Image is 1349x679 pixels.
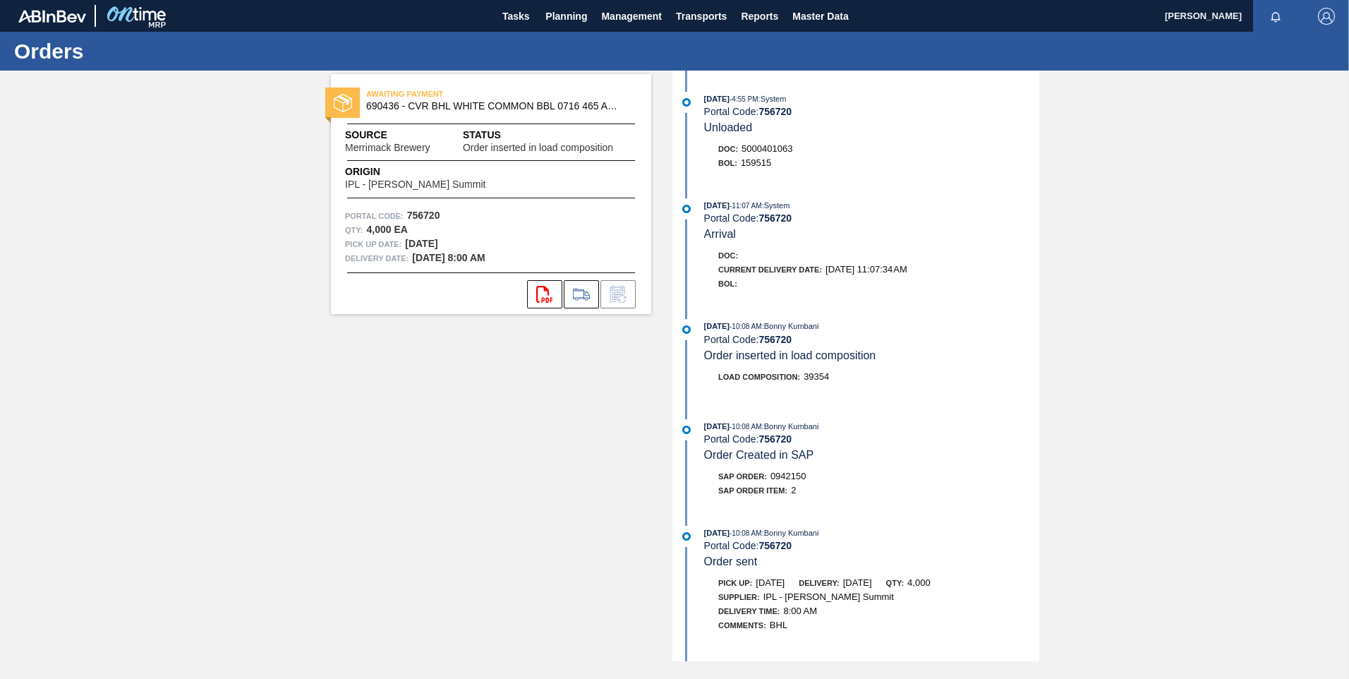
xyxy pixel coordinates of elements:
[463,128,637,143] span: Status
[704,121,753,133] span: Unloaded
[770,620,787,630] span: BHL
[758,95,787,103] span: : System
[704,433,1039,445] div: Portal Code:
[500,8,531,25] span: Tasks
[762,201,790,210] span: : System
[463,143,613,153] span: Order inserted in load composition
[704,228,736,240] span: Arrival
[783,606,817,616] span: 8:00 AM
[704,95,730,103] span: [DATE]
[527,280,562,308] div: Open PDF file
[718,373,800,381] span: Load Composition :
[704,322,730,330] span: [DATE]
[682,98,691,107] img: atual
[345,128,463,143] span: Source
[741,8,778,25] span: Reports
[345,251,409,265] span: Delivery Date:
[545,8,587,25] span: Planning
[682,426,691,434] img: atual
[704,555,758,567] span: Order sent
[718,621,766,630] span: Comments :
[718,593,760,601] span: Supplier:
[742,143,792,154] span: 5000401063
[345,209,404,223] span: Portal Code:
[405,238,437,249] strong: [DATE]
[886,579,904,587] span: Qty:
[730,423,762,431] span: - 10:08 AM
[799,579,839,587] span: Delivery:
[366,87,564,101] span: AWAITING PAYMENT
[756,577,785,588] span: [DATE]
[704,449,814,461] span: Order Created in SAP
[741,157,771,168] span: 159515
[704,212,1039,224] div: Portal Code:
[763,591,894,602] span: IPL - [PERSON_NAME] Summit
[804,371,829,382] span: 39354
[564,280,599,308] div: Go to Load Composition
[718,486,787,495] span: SAP Order Item:
[682,325,691,334] img: atual
[718,579,752,587] span: Pick up:
[718,251,738,260] span: Doc:
[792,8,848,25] span: Master Data
[758,540,792,551] strong: 756720
[704,349,876,361] span: Order inserted in load composition
[345,179,485,190] span: IPL - [PERSON_NAME] Summit
[718,280,737,288] span: BOL:
[601,8,662,25] span: Management
[600,280,636,308] div: Inform order change
[18,10,86,23] img: TNhmsLtSVTkK8tSr43FrP2fwEKptu5GPRR3wAAAABJRU5ErkJggg==
[758,433,792,445] strong: 756720
[345,237,401,251] span: Pick up Date:
[907,577,931,588] span: 4,000
[704,540,1039,551] div: Portal Code:
[843,577,872,588] span: [DATE]
[718,159,737,167] span: BOL:
[825,264,907,275] span: [DATE] 11:07:34 AM
[682,532,691,541] img: atual
[704,529,730,537] span: [DATE]
[407,210,440,221] strong: 756720
[682,205,691,213] img: atual
[762,422,819,431] span: : Bonny Kumbani
[718,145,738,153] span: Doc:
[758,106,792,117] strong: 756720
[366,101,622,112] span: 690436 - CVR BHL WHITE COMMON BBL 0716 465 ABIDRM
[704,422,730,431] span: [DATE]
[758,334,792,345] strong: 756720
[730,95,758,103] span: - 4:55 PM
[704,334,1039,345] div: Portal Code:
[1253,6,1298,26] button: Notifications
[345,143,430,153] span: Merrimack Brewery
[770,471,806,481] span: 0942150
[14,43,265,59] h1: Orders
[704,106,1039,117] div: Portal Code:
[334,94,352,112] img: status
[676,8,727,25] span: Transports
[758,212,792,224] strong: 756720
[730,529,762,537] span: - 10:08 AM
[718,472,767,481] span: SAP Order:
[345,164,521,179] span: Origin
[762,529,819,537] span: : Bonny Kumbani
[412,252,485,263] strong: [DATE] 8:00 AM
[730,323,762,330] span: - 10:08 AM
[762,322,819,330] span: : Bonny Kumbani
[718,607,780,615] span: Delivery Time :
[730,202,762,210] span: - 11:07 AM
[1318,8,1335,25] img: Logout
[345,223,363,237] span: Qty :
[791,485,796,495] span: 2
[366,224,407,235] strong: 4,000 EA
[704,201,730,210] span: [DATE]
[718,265,822,274] span: Current Delivery Date:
